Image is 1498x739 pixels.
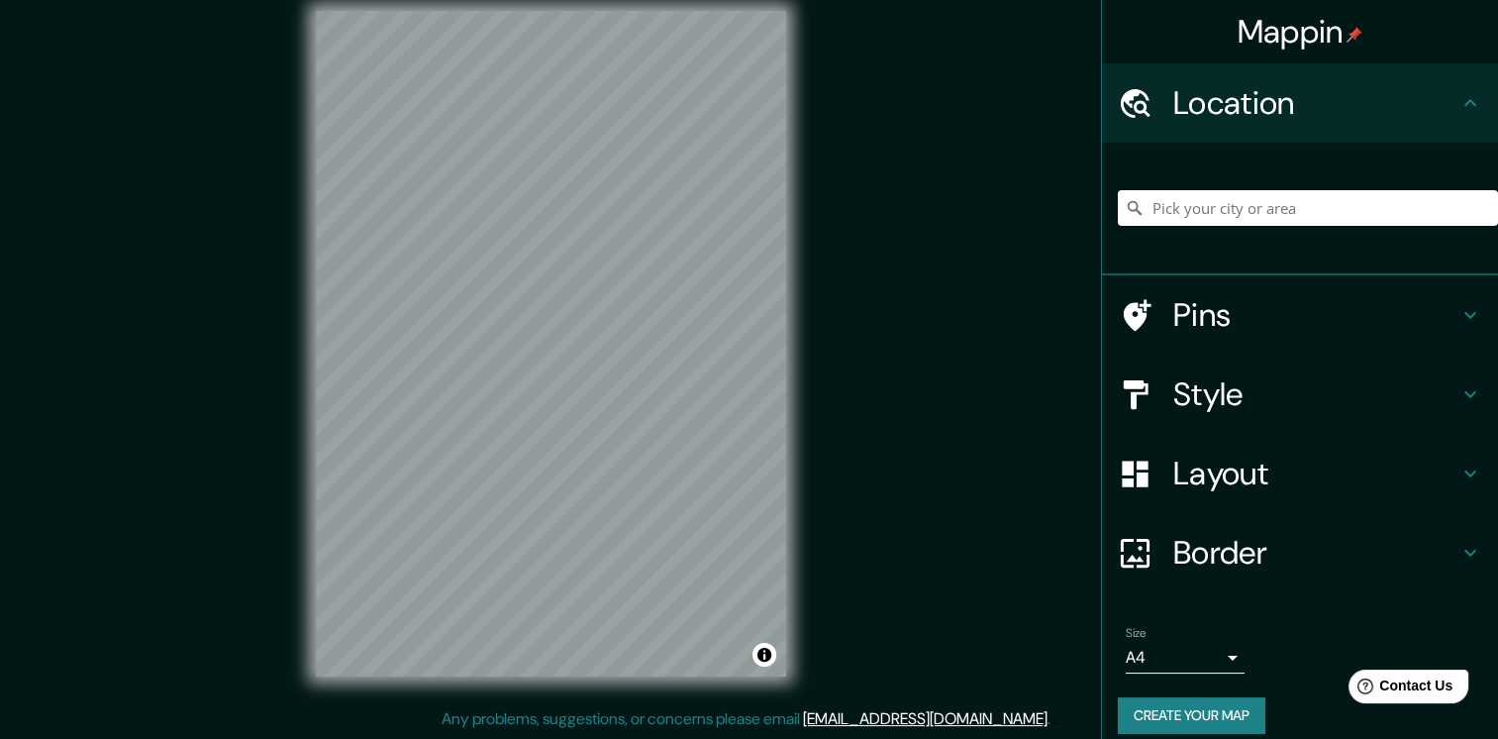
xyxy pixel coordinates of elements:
div: . [1053,707,1057,731]
div: Border [1102,513,1498,592]
h4: Mappin [1238,12,1363,52]
div: Pins [1102,275,1498,355]
img: pin-icon.png [1347,27,1362,43]
button: Toggle attribution [752,643,776,667]
div: A4 [1126,642,1245,674]
div: . [1050,707,1053,731]
label: Size [1126,625,1147,642]
iframe: Help widget launcher [1322,662,1476,717]
h4: Border [1173,533,1458,573]
h4: Style [1173,374,1458,414]
div: Layout [1102,434,1498,513]
a: [EMAIL_ADDRESS][DOMAIN_NAME] [803,708,1048,729]
input: Pick your city or area [1118,190,1498,226]
div: Location [1102,63,1498,143]
h4: Pins [1173,295,1458,335]
h4: Layout [1173,454,1458,493]
h4: Location [1173,83,1458,123]
div: Style [1102,355,1498,434]
p: Any problems, suggestions, or concerns please email . [442,707,1050,731]
canvas: Map [316,11,786,677]
button: Create your map [1118,697,1265,734]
